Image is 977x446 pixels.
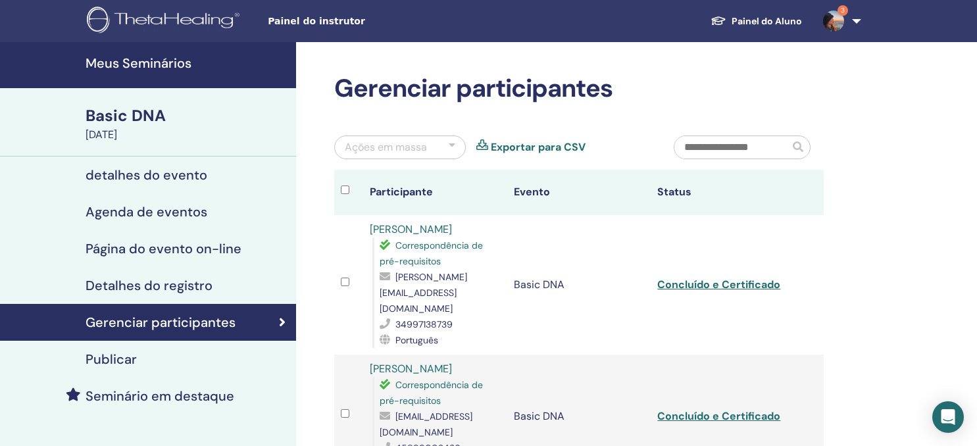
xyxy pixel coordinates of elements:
th: Evento [507,170,651,215]
a: Exportar para CSV [491,139,586,155]
div: [DATE] [86,127,288,143]
h4: Agenda de eventos [86,204,207,220]
span: Correspondência de pré-requisitos [380,239,483,267]
img: default.jpg [823,11,844,32]
h4: detalhes do evento [86,167,207,183]
div: Open Intercom Messenger [932,401,964,433]
span: 34997138739 [395,318,453,330]
h4: Página do evento on-line [86,241,241,257]
a: Concluído e Certificado [657,409,780,423]
span: 3 [838,5,848,16]
span: [PERSON_NAME][EMAIL_ADDRESS][DOMAIN_NAME] [380,271,467,314]
h4: Meus Seminários [86,55,288,71]
a: Basic DNA[DATE] [78,105,296,143]
th: Participante [363,170,507,215]
a: Concluído e Certificado [657,278,780,291]
span: [EMAIL_ADDRESS][DOMAIN_NAME] [380,410,472,438]
span: Painel do instrutor [268,14,465,28]
th: Status [651,170,795,215]
a: [PERSON_NAME] [370,222,452,236]
td: Basic DNA [507,215,651,355]
h4: Publicar [86,351,137,367]
a: Painel do Aluno [700,9,813,34]
h4: Seminário em destaque [86,388,234,404]
span: Correspondência de pré-requisitos [380,379,483,407]
div: Ações em massa [345,139,427,155]
h2: Gerenciar participantes [334,74,824,104]
span: Português [395,334,438,346]
a: [PERSON_NAME] [370,362,452,376]
h4: Gerenciar participantes [86,314,236,330]
img: logo.png [87,7,244,36]
h4: Detalhes do registro [86,278,213,293]
div: Basic DNA [86,105,288,127]
img: graduation-cap-white.svg [711,15,726,26]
